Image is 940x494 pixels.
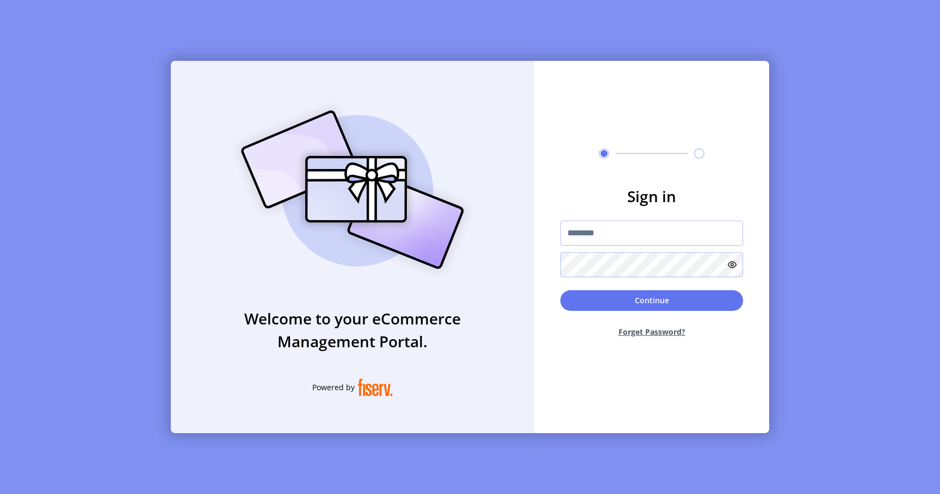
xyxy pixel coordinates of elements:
h3: Sign in [560,185,743,208]
span: Powered by [312,382,355,393]
img: card_Illustration.svg [225,98,480,281]
button: Forget Password? [560,317,743,346]
button: Continue [560,290,743,311]
h3: Welcome to your eCommerce Management Portal. [171,307,534,353]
